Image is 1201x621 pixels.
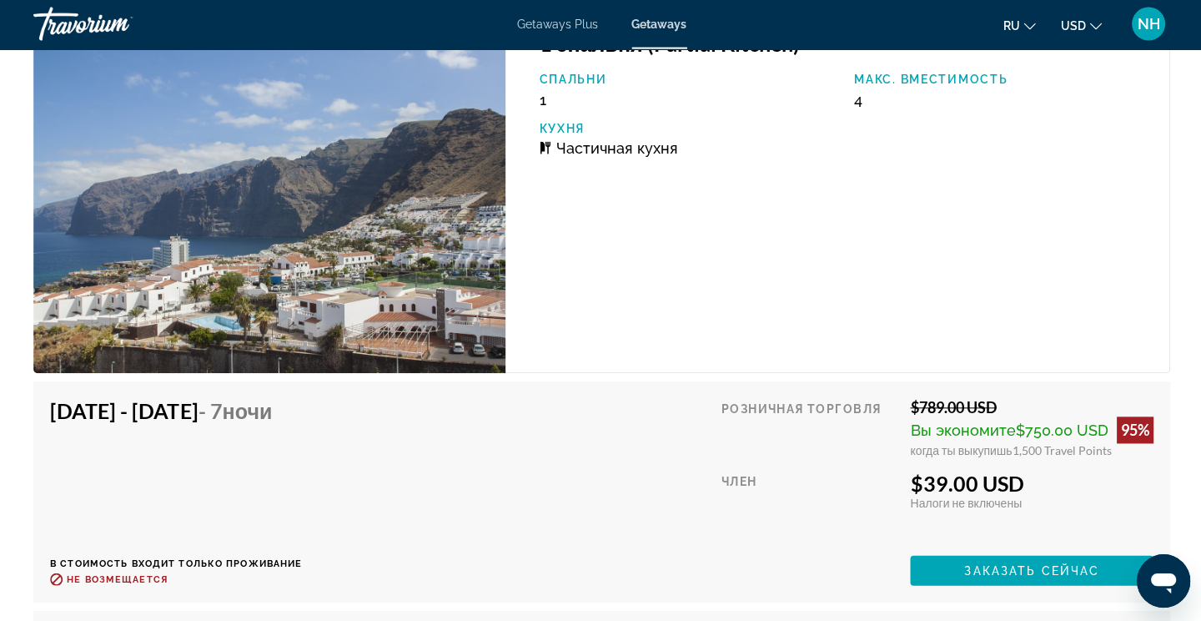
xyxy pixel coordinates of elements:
[1058,20,1083,33] span: USD
[1013,422,1106,440] span: $750.00 USD
[908,444,1010,458] span: когда ты выкупишь
[50,399,289,424] h4: [DATE] - [DATE]
[720,399,896,458] div: Розничная торговля
[538,93,545,110] span: 1
[962,564,1098,578] span: Заказать сейчас
[852,93,861,110] span: 4
[1001,14,1033,38] button: Change language
[908,422,1013,440] span: Вы экономите
[908,399,1151,417] div: $789.00 USD
[67,574,167,585] span: Не возмещается
[1124,8,1168,43] button: User Menu
[852,74,1150,88] p: Макс. вместимость
[538,123,836,136] p: Кухня
[555,140,676,158] span: Частичная кухня
[1114,417,1151,444] div: 95%
[1134,554,1188,608] iframe: Кнопка запуска окна обмена сообщениями
[1135,17,1158,33] span: NH
[908,496,1019,510] span: Налоги не включены
[198,399,272,424] span: - 7
[50,558,302,569] p: В стоимость входит только проживание
[33,3,200,47] a: Travorium
[516,18,597,32] a: Getaways Plus
[1058,14,1099,38] button: Change currency
[1001,20,1018,33] span: ru
[538,74,836,88] p: Спальни
[631,18,686,32] a: Getaways
[908,471,1151,496] div: $39.00 USD
[222,399,272,424] span: ночи
[720,471,896,543] div: Член
[33,15,505,374] img: 2802E01X.jpg
[908,556,1151,586] button: Заказать сейчас
[1010,444,1109,458] span: 1,500 Travel Points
